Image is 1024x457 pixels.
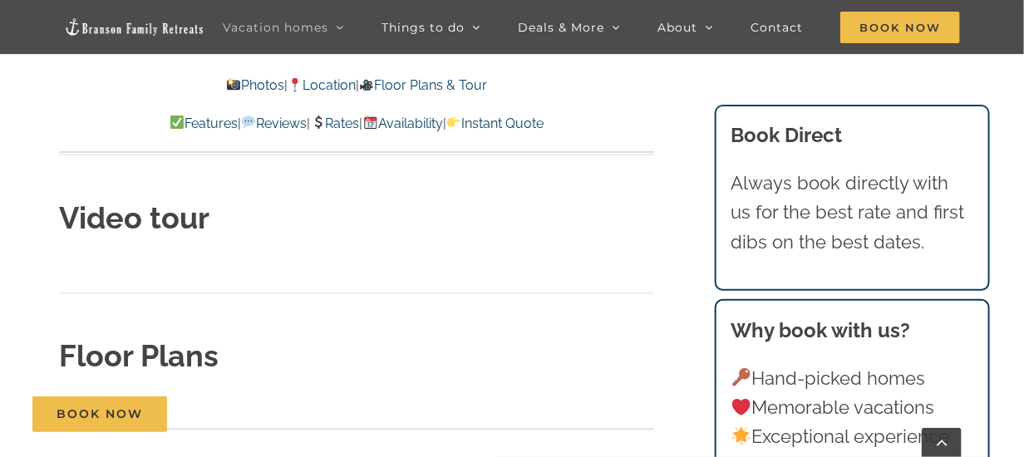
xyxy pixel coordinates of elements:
[57,407,143,421] span: Book Now
[731,364,974,452] p: Hand-picked homes Memorable vacations Exceptional experience
[382,22,465,33] span: Things to do
[363,115,443,131] a: Availability
[59,339,219,374] strong: Floor Plans
[170,115,238,131] a: Features
[32,396,167,432] a: Book Now
[288,77,356,93] a: Location
[59,201,209,236] strong: Video tour
[364,115,377,129] img: 📆
[59,113,654,135] p: | | | |
[312,115,325,129] img: 💲
[241,115,307,131] a: Reviews
[359,77,487,93] a: Floor Plans & Tour
[732,368,751,386] img: 🔑
[64,17,204,36] img: Branson Family Retreats Logo
[731,316,974,346] h3: Why book with us?
[657,22,697,33] span: About
[751,22,803,33] span: Contact
[731,170,974,258] p: Always book directly with us for the best rate and first dibs on the best dates.
[59,75,654,96] p: | |
[360,78,373,91] img: 🎥
[731,124,843,148] b: Book Direct
[227,78,240,91] img: 📸
[732,427,751,445] img: 🌟
[170,115,184,129] img: ✅
[518,22,604,33] span: Deals & More
[840,12,960,43] span: Book Now
[447,115,460,129] img: 👉
[288,78,302,91] img: 📍
[310,115,359,131] a: Rates
[226,77,284,93] a: Photos
[223,22,328,33] span: Vacation homes
[446,115,544,131] a: Instant Quote
[242,115,255,129] img: 💬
